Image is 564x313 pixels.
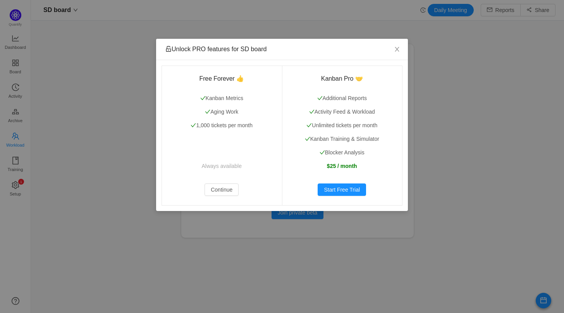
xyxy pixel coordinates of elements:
i: icon: check [320,150,325,155]
p: Activity Feed & Workload [291,108,393,116]
button: Continue [205,183,239,196]
i: icon: check [200,95,206,101]
p: Aging Work [171,108,273,116]
p: Kanban Training & Simulator [291,135,393,143]
span: Unlock PRO features for SD board [165,46,267,52]
p: Blocker Analysis [291,149,393,157]
h3: Kanban Pro 🤝 [291,75,393,83]
button: Start Free Trial [318,183,366,196]
p: Additional Reports [291,94,393,102]
h3: Free Forever 👍 [171,75,273,83]
p: Kanban Metrics [171,94,273,102]
i: icon: check [305,136,310,142]
i: icon: check [306,123,312,128]
p: Always available [171,162,273,170]
i: icon: check [191,123,196,128]
strong: $25 / month [327,163,357,169]
i: icon: close [394,46,400,52]
span: 1,000 tickets per month [191,122,253,128]
i: icon: check [309,109,315,114]
p: Unlimited tickets per month [291,121,393,130]
i: icon: check [205,109,210,114]
i: icon: unlock [165,46,172,52]
i: icon: check [317,95,323,101]
button: Close [386,39,408,61]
